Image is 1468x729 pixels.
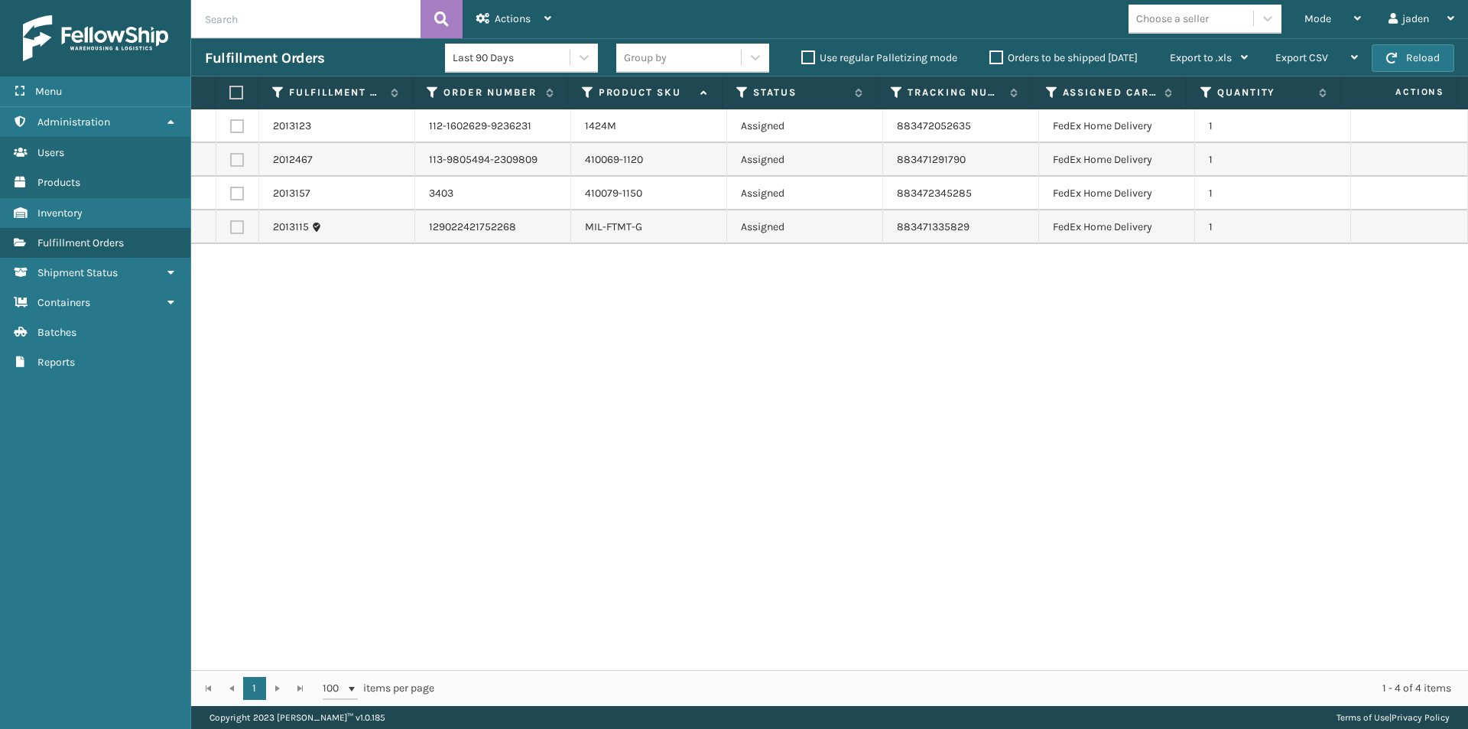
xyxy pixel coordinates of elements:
div: | [1336,706,1450,729]
td: FedEx Home Delivery [1039,210,1195,244]
a: 2013115 [273,220,309,235]
td: FedEx Home Delivery [1039,109,1195,143]
label: Fulfillment Order Id [289,86,383,99]
td: 1 [1195,177,1351,210]
a: 883471291790 [897,153,966,166]
a: 2013157 [273,186,310,201]
a: 883471335829 [897,220,969,233]
a: 410079-1150 [585,187,642,200]
span: items per page [323,677,434,700]
h3: Fulfillment Orders [205,49,324,67]
label: Product SKU [599,86,693,99]
a: 2012467 [273,152,313,168]
div: Group by [624,50,667,66]
td: FedEx Home Delivery [1039,143,1195,177]
span: Containers [37,296,90,309]
label: Tracking Number [908,86,1002,99]
a: 1 [243,677,266,700]
a: 2013123 [273,119,311,134]
span: 100 [323,681,346,696]
td: 1 [1195,109,1351,143]
label: Status [753,86,847,99]
span: Products [37,176,80,189]
div: 1 - 4 of 4 items [456,681,1451,696]
a: 410069-1120 [585,153,643,166]
span: Users [37,146,64,159]
label: Quantity [1217,86,1311,99]
img: logo [23,15,168,61]
td: 3403 [415,177,571,210]
span: Fulfillment Orders [37,236,124,249]
td: Assigned [727,210,883,244]
td: 129022421752268 [415,210,571,244]
a: 883472345285 [897,187,972,200]
td: Assigned [727,143,883,177]
td: 112-1602629-9236231 [415,109,571,143]
label: Orders to be shipped [DATE] [989,51,1138,64]
a: Privacy Policy [1392,712,1450,723]
td: Assigned [727,177,883,210]
div: Last 90 Days [453,50,571,66]
a: 883472052635 [897,119,971,132]
span: Reports [37,356,75,369]
td: Assigned [727,109,883,143]
label: Use regular Palletizing mode [801,51,957,64]
span: Export CSV [1275,51,1328,64]
p: Copyright 2023 [PERSON_NAME]™ v 1.0.185 [209,706,385,729]
span: Actions [1346,80,1453,105]
td: FedEx Home Delivery [1039,177,1195,210]
span: Mode [1304,12,1331,25]
button: Reload [1372,44,1454,72]
td: 1 [1195,210,1351,244]
span: Shipment Status [37,266,118,279]
a: 1424M [585,119,616,132]
td: 113-9805494-2309809 [415,143,571,177]
a: MIL-FTMT-G [585,220,642,233]
label: Assigned Carrier Service [1063,86,1157,99]
td: 1 [1195,143,1351,177]
span: Actions [495,12,531,25]
span: Export to .xls [1170,51,1232,64]
span: Batches [37,326,76,339]
span: Inventory [37,207,83,220]
a: Terms of Use [1336,712,1389,723]
label: Order Number [443,86,538,99]
span: Menu [35,85,62,98]
div: Choose a seller [1136,11,1209,27]
span: Administration [37,116,110,129]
